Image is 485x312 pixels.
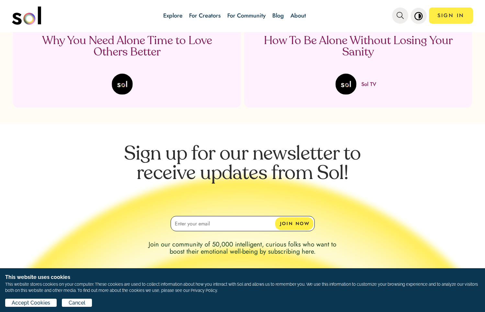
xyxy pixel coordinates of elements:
[171,216,315,231] input: Enter your email
[227,11,266,20] a: For Community
[5,84,57,92] button: Accept Cookies
[290,11,306,20] a: About
[62,299,92,307] button: Cancel
[12,4,473,27] nav: main navigation
[5,281,480,294] p: This website stores cookies on your computer. These cookies are used to collect information about...
[3,3,32,19] button: Play Video
[113,145,372,206] p: Sign up for our newsletter to receive updates from Sol!
[275,217,313,230] button: JOIN NOW
[31,35,222,58] p: Why You Need Alone Time to Love Others Better
[429,7,473,24] a: SIGN IN
[69,84,85,92] span: Cancel
[12,299,50,307] span: Accept Cookies
[144,241,341,255] p: Join our community of 50,000 intelligent, curious folks who want to boost their emotional well-be...
[69,299,85,307] span: Cancel
[272,11,284,20] a: Blog
[12,84,50,92] span: Accept Cookies
[361,80,376,88] p: Sol TV
[62,84,92,92] button: Cancel
[5,46,219,54] h1: This website uses cookies
[5,273,480,281] h1: This website uses cookies
[189,11,221,20] a: For Creators
[163,11,183,20] a: Explore
[5,299,57,307] button: Accept Cookies
[12,6,41,25] img: logo
[263,35,454,58] p: How To Be Alone Without Losing Your Sanity
[5,54,219,79] p: This website stores cookies on your computer. These cookies are used to collect information about...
